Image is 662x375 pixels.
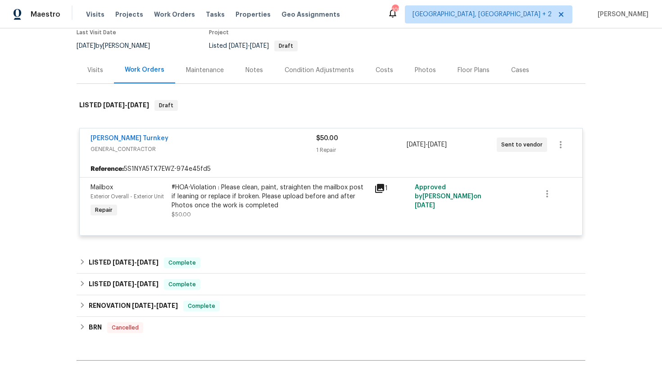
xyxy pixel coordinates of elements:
[91,206,116,215] span: Repair
[89,301,178,311] h6: RENOVATION
[113,281,159,287] span: -
[132,302,154,309] span: [DATE]
[108,323,142,332] span: Cancelled
[91,145,316,154] span: GENERAL_CONTRACTOR
[250,43,269,49] span: [DATE]
[165,280,200,289] span: Complete
[376,66,393,75] div: Costs
[316,135,338,142] span: $50.00
[137,281,159,287] span: [DATE]
[458,66,490,75] div: Floor Plans
[501,140,546,149] span: Sent to vendor
[80,161,582,177] div: 5S1NYA5TX7EWZ-974e45fd5
[209,43,298,49] span: Listed
[91,194,164,199] span: Exterior Overall - Exterior Unit
[154,10,195,19] span: Work Orders
[77,252,585,274] div: LISTED [DATE]-[DATE]Complete
[113,259,159,265] span: -
[87,66,103,75] div: Visits
[77,43,95,49] span: [DATE]
[91,184,113,191] span: Mailbox
[172,212,191,217] span: $50.00
[77,41,161,51] div: by [PERSON_NAME]
[89,322,102,333] h6: BRN
[594,10,648,19] span: [PERSON_NAME]
[285,66,354,75] div: Condition Adjustments
[103,102,125,108] span: [DATE]
[275,43,297,49] span: Draft
[113,259,134,265] span: [DATE]
[103,102,149,108] span: -
[407,142,426,148] span: [DATE]
[132,302,178,309] span: -
[79,100,149,111] h6: LISTED
[316,146,406,155] div: 1 Repair
[115,10,143,19] span: Projects
[281,10,340,19] span: Geo Assignments
[186,66,224,75] div: Maintenance
[229,43,269,49] span: -
[209,30,229,35] span: Project
[113,281,134,287] span: [DATE]
[206,11,225,18] span: Tasks
[89,257,159,268] h6: LISTED
[428,142,447,148] span: [DATE]
[184,302,219,311] span: Complete
[89,279,159,290] h6: LISTED
[229,43,248,49] span: [DATE]
[77,30,116,35] span: Last Visit Date
[77,274,585,295] div: LISTED [DATE]-[DATE]Complete
[125,65,164,74] div: Work Orders
[77,91,585,120] div: LISTED [DATE]-[DATE]Draft
[407,140,447,149] span: -
[86,10,104,19] span: Visits
[137,259,159,265] span: [DATE]
[77,295,585,317] div: RENOVATION [DATE]-[DATE]Complete
[91,165,124,174] b: Reference:
[413,10,552,19] span: [GEOGRAPHIC_DATA], [GEOGRAPHIC_DATA] + 2
[127,102,149,108] span: [DATE]
[156,302,178,309] span: [DATE]
[415,66,436,75] div: Photos
[165,258,200,267] span: Complete
[415,184,481,209] span: Approved by [PERSON_NAME] on
[245,66,263,75] div: Notes
[155,101,177,110] span: Draft
[374,183,409,194] div: 1
[91,135,168,142] a: [PERSON_NAME] Turnkey
[415,202,435,209] span: [DATE]
[236,10,271,19] span: Properties
[77,317,585,338] div: BRN Cancelled
[392,5,398,14] div: 105
[511,66,529,75] div: Cases
[172,183,369,210] div: #HOA-Violation : Please clean, paint, straighten the mailbox post if leaning or replace if broken...
[31,10,60,19] span: Maestro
